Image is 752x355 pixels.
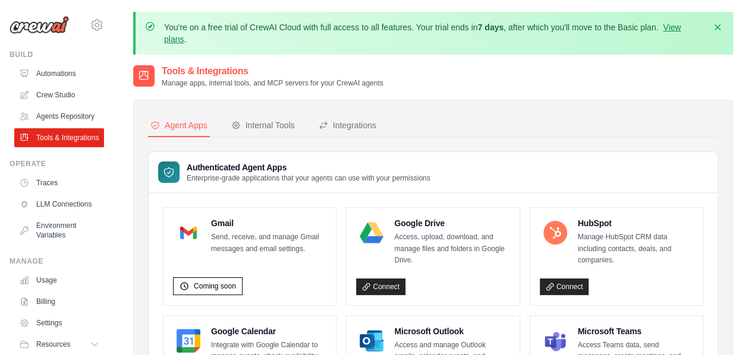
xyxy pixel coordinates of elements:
h4: Google Drive [394,217,509,229]
a: Crew Studio [14,85,104,104]
div: Operate [10,159,104,169]
a: Connect [540,278,589,295]
img: Google Calendar Logo [177,329,200,353]
a: Settings [14,313,104,332]
a: LLM Connections [14,195,104,214]
a: Traces [14,173,104,192]
p: Access, upload, download, and manage files and folders in Google Drive. [394,232,509,267]
p: Manage HubSpot CRM data including contacts, deals, and companies. [578,232,693,267]
p: Manage apps, internal tools, and MCP servers for your CrewAI agents [162,78,383,88]
h2: Tools & Integrations [162,64,383,78]
p: Send, receive, and manage Gmail messages and email settings. [211,232,326,255]
img: Gmail Logo [177,221,200,245]
img: Microsoft Teams Logo [543,329,567,353]
a: Automations [14,64,104,83]
h4: Microsoft Teams [578,325,693,337]
button: Agent Apps [148,115,210,137]
a: Tools & Integrations [14,128,104,147]
img: Google Drive Logo [360,221,383,245]
strong: 7 days [477,23,504,32]
div: Agent Apps [150,119,207,131]
h4: Gmail [211,217,326,229]
img: Logo [10,16,69,34]
div: Integrations [319,119,376,131]
h4: Microsoft Outlook [394,325,509,337]
a: Billing [14,292,104,311]
img: Microsoft Outlook Logo [360,329,383,353]
span: Coming soon [194,281,236,291]
button: Integrations [316,115,379,137]
button: Resources [14,335,104,354]
img: HubSpot Logo [543,221,567,245]
span: Resources [36,340,70,349]
div: Build [10,50,104,59]
p: Enterprise-grade applications that your agents can use with your permissions [187,173,430,183]
div: Internal Tools [231,119,295,131]
a: Environment Variables [14,216,104,245]
div: Manage [10,256,104,266]
a: Agents Repository [14,107,104,126]
h3: Authenticated Agent Apps [187,161,430,173]
h4: HubSpot [578,217,693,229]
a: Usage [14,271,104,290]
a: Connect [356,278,405,295]
h4: Google Calendar [211,325,326,337]
p: You're on a free trial of CrewAI Cloud with full access to all features. Your trial ends in , aft... [164,21,704,45]
button: Internal Tools [229,115,297,137]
